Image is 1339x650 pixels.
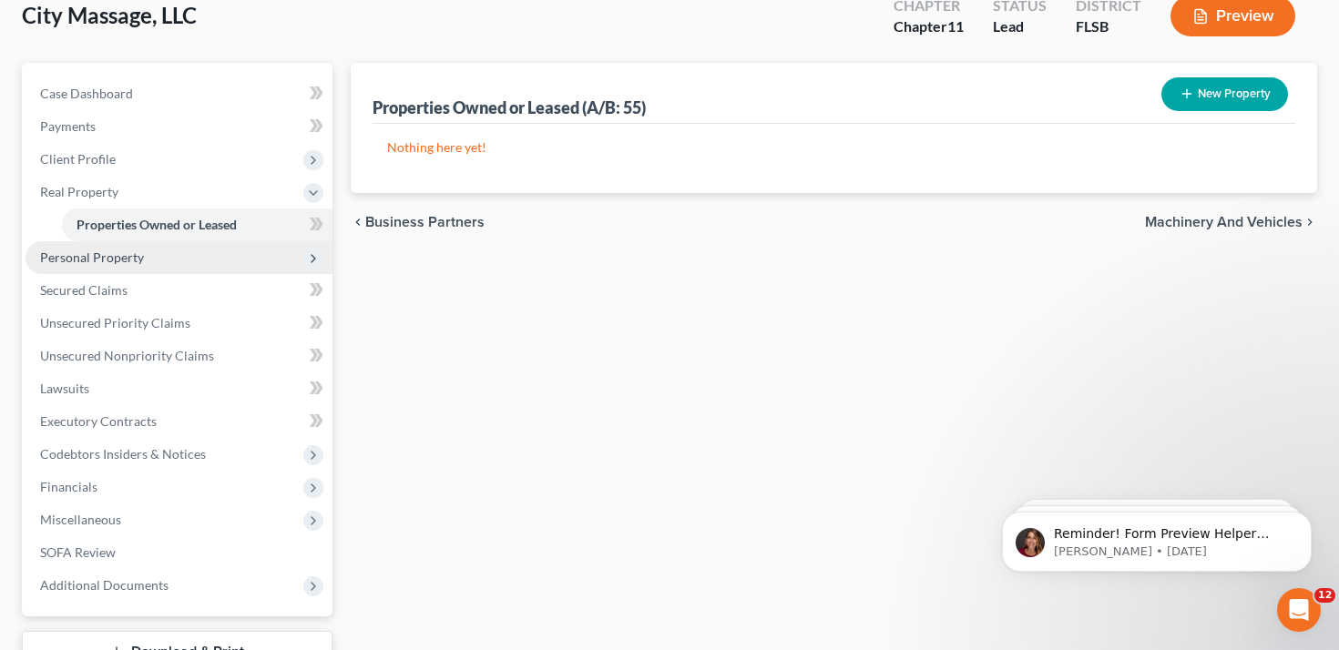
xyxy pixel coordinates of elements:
[1303,215,1317,229] i: chevron_right
[40,86,133,101] span: Case Dashboard
[387,138,1282,157] p: Nothing here yet!
[26,77,332,110] a: Case Dashboard
[1277,588,1321,632] iframe: Intercom live chat
[351,215,365,229] i: chevron_left
[62,208,332,241] a: Properties Owned or Leased
[40,118,96,134] span: Payments
[1076,16,1141,37] div: FLSB
[22,2,197,28] span: City Massage, LLC
[365,215,485,229] span: Business Partners
[40,348,214,363] span: Unsecured Nonpriority Claims
[26,372,332,405] a: Lawsuits
[40,479,97,494] span: Financials
[40,446,206,462] span: Codebtors Insiders & Notices
[77,217,237,232] span: Properties Owned or Leased
[40,413,157,429] span: Executory Contracts
[26,274,332,307] a: Secured Claims
[40,282,128,298] span: Secured Claims
[40,249,144,265] span: Personal Property
[351,215,485,229] button: chevron_left Business Partners
[975,473,1339,601] iframe: Intercom notifications message
[40,184,118,199] span: Real Property
[894,16,964,37] div: Chapter
[993,16,1047,37] div: Lead
[26,110,332,143] a: Payments
[26,536,332,569] a: SOFA Review
[1145,215,1317,229] button: Machinery and Vehicles chevron_right
[1161,77,1288,111] button: New Property
[1314,588,1335,603] span: 12
[26,340,332,372] a: Unsecured Nonpriority Claims
[40,315,190,330] span: Unsecured Priority Claims
[26,405,332,438] a: Executory Contracts
[40,544,116,560] span: SOFA Review
[40,151,116,167] span: Client Profile
[373,96,646,118] div: Properties Owned or Leased (A/B: 55)
[40,577,169,593] span: Additional Documents
[26,307,332,340] a: Unsecured Priority Claims
[947,17,964,35] span: 11
[40,381,89,396] span: Lawsuits
[1145,215,1303,229] span: Machinery and Vehicles
[40,512,121,527] span: Miscellaneous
